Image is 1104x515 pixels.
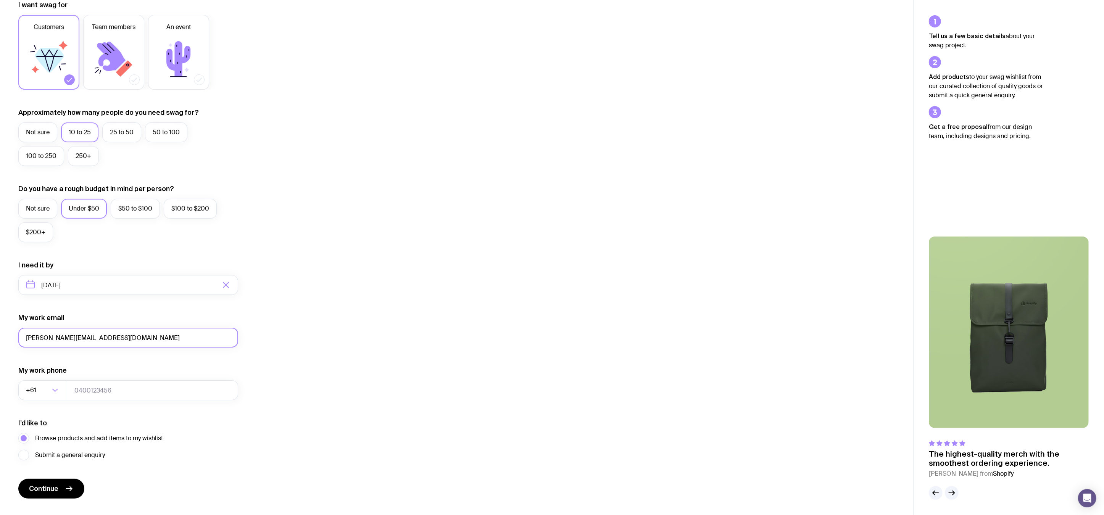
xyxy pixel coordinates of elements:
[18,418,47,428] label: I’d like to
[34,23,64,32] span: Customers
[18,275,238,295] input: Select a target date
[166,23,191,32] span: An event
[18,261,53,270] label: I need it by
[929,449,1089,468] p: The highest-quality merch with the smoothest ordering experience.
[929,469,1089,478] cite: [PERSON_NAME] from
[929,72,1043,100] p: to your swag wishlist from our curated collection of quality goods or submit a quick general enqu...
[929,32,1006,39] strong: Tell us a few basic details
[29,484,58,493] span: Continue
[38,380,50,400] input: Search for option
[18,199,57,219] label: Not sure
[18,222,53,242] label: $200+
[18,479,84,499] button: Continue
[993,470,1014,478] span: Shopify
[67,380,238,400] input: 0400123456
[18,122,57,142] label: Not sure
[145,122,187,142] label: 50 to 100
[18,108,199,117] label: Approximately how many people do you need swag for?
[18,313,64,322] label: My work email
[18,366,67,375] label: My work phone
[929,122,1043,141] p: from our design team, including designs and pricing.
[61,122,98,142] label: 10 to 25
[929,73,969,80] strong: Add products
[1078,489,1096,507] div: Open Intercom Messenger
[929,31,1043,50] p: about your swag project.
[18,146,64,166] label: 100 to 250
[92,23,135,32] span: Team members
[61,199,107,219] label: Under $50
[18,0,68,10] label: I want swag for
[68,146,99,166] label: 250+
[111,199,160,219] label: $50 to $100
[18,380,67,400] div: Search for option
[18,328,238,348] input: you@email.com
[35,451,105,460] span: Submit a general enquiry
[164,199,217,219] label: $100 to $200
[26,380,38,400] span: +61
[18,184,174,193] label: Do you have a rough budget in mind per person?
[102,122,141,142] label: 25 to 50
[929,123,988,130] strong: Get a free proposal
[35,434,163,443] span: Browse products and add items to my wishlist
